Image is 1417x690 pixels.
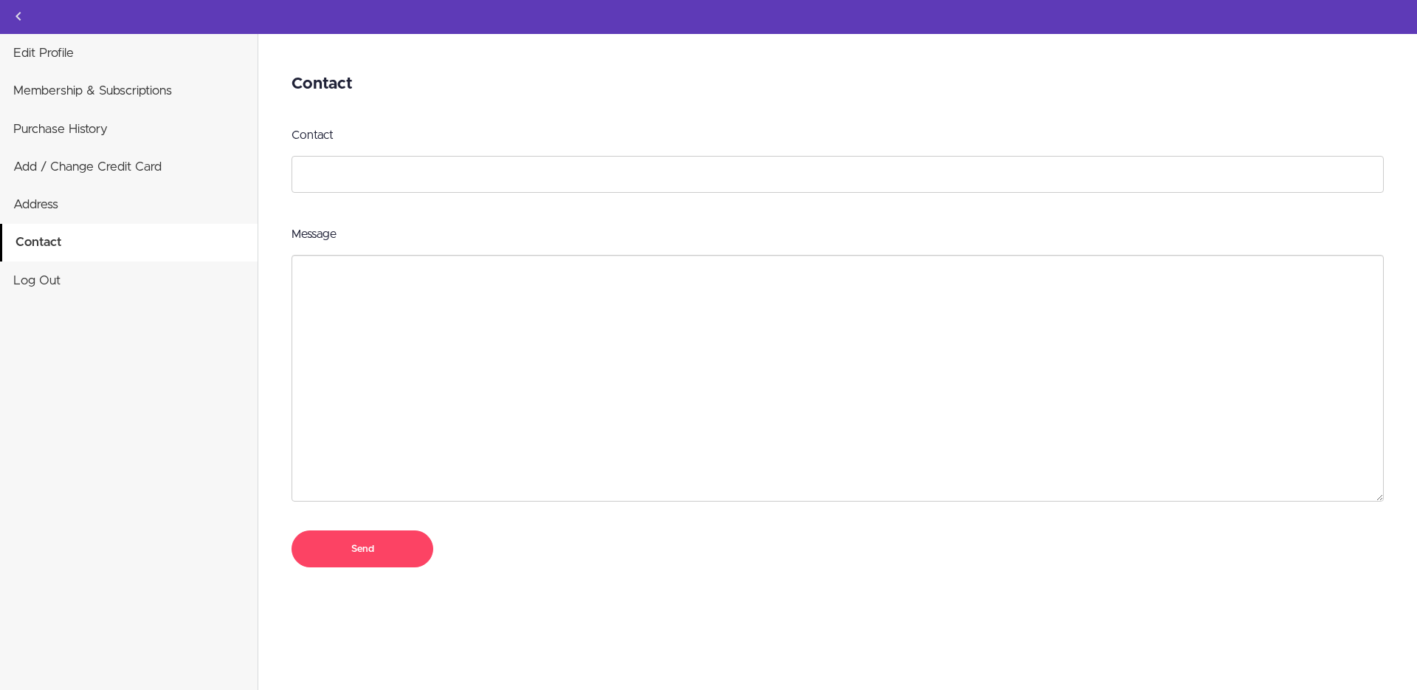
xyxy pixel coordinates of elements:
[292,75,1384,93] h2: Contact
[292,127,334,144] label: Contact
[292,530,433,567] input: Send
[10,7,27,25] svg: Back to courses
[2,224,258,261] a: Contact
[292,226,337,243] label: Message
